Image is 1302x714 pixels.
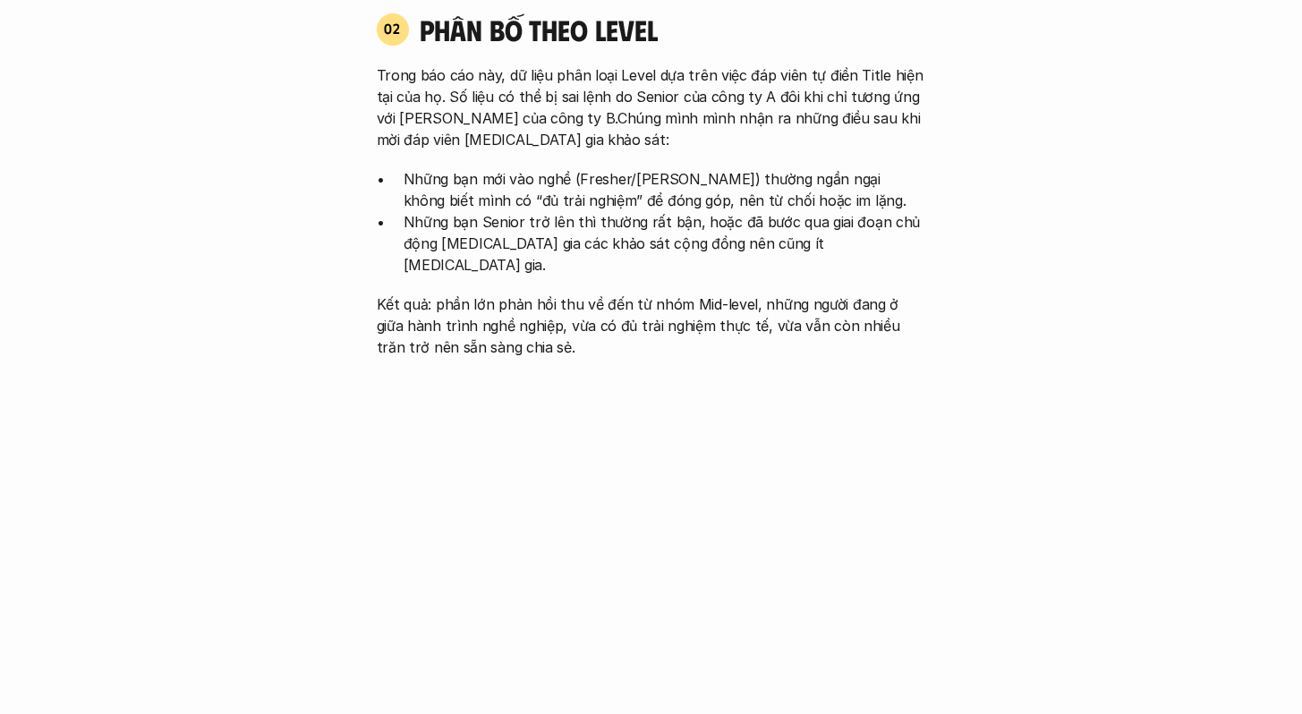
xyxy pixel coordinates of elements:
p: Những bạn mới vào nghề (Fresher/[PERSON_NAME]) thường ngần ngại không biết mình có “đủ trải nghiệ... [404,168,926,211]
p: Những bạn Senior trở lên thì thường rất bận, hoặc đã bước qua giai đoạn chủ động [MEDICAL_DATA] g... [404,211,926,276]
p: 02 [384,21,401,36]
h4: phân bố theo Level [420,13,926,47]
p: Trong báo cáo này, dữ liệu phân loại Level dựa trên việc đáp viên tự điền Title hiện tại của họ. ... [377,64,926,150]
p: Kết quả: phần lớn phản hồi thu về đến từ nhóm Mid-level, những người đang ở giữa hành trình nghề ... [377,293,926,358]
